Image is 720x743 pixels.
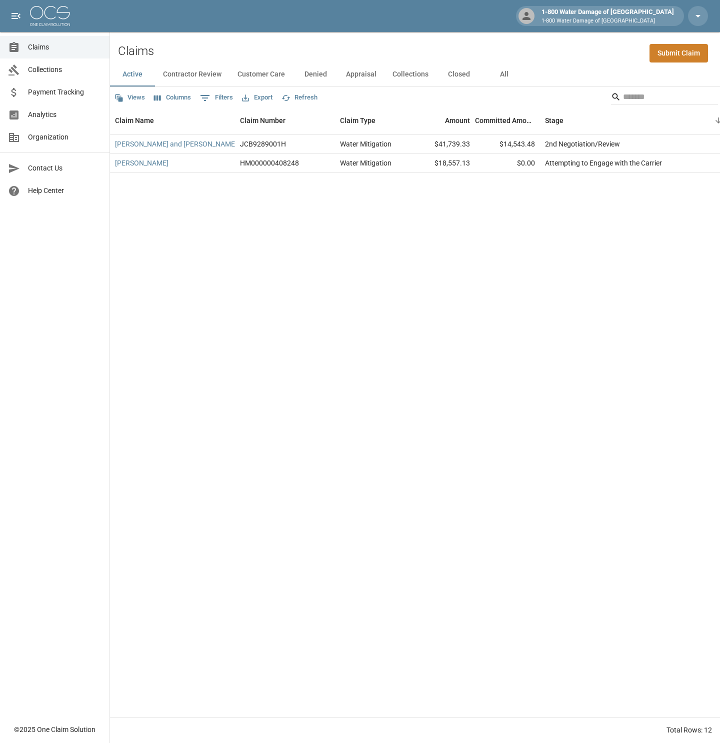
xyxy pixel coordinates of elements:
a: [PERSON_NAME] and [PERSON_NAME] [115,139,237,149]
div: Total Rows: 12 [666,725,712,735]
button: Export [239,90,275,105]
button: open drawer [6,6,26,26]
button: Customer Care [229,62,293,86]
a: [PERSON_NAME] [115,158,168,168]
div: $0.00 [475,154,540,173]
div: $14,543.48 [475,135,540,154]
div: Claim Type [335,106,410,134]
div: Search [611,89,718,107]
div: Committed Amount [475,106,540,134]
div: Claim Number [235,106,335,134]
span: Contact Us [28,163,101,173]
span: Analytics [28,109,101,120]
div: Stage [545,106,563,134]
button: Appraisal [338,62,384,86]
div: Claim Number [240,106,285,134]
span: Help Center [28,185,101,196]
button: All [481,62,526,86]
div: $41,739.33 [410,135,475,154]
button: Collections [384,62,436,86]
h2: Claims [118,44,154,58]
div: Claim Name [110,106,235,134]
div: © 2025 One Claim Solution [14,724,95,734]
span: Collections [28,64,101,75]
button: Contractor Review [155,62,229,86]
div: Committed Amount [475,106,535,134]
div: Water Mitigation [340,158,391,168]
button: Denied [293,62,338,86]
button: Refresh [279,90,320,105]
span: Payment Tracking [28,87,101,97]
div: Attempting to Engage with the Carrier [545,158,662,168]
div: Stage [540,106,690,134]
div: Claim Name [115,106,154,134]
div: Water Mitigation [340,139,391,149]
div: HM000000408248 [240,158,299,168]
button: Active [110,62,155,86]
div: Amount [410,106,475,134]
div: Claim Type [340,106,375,134]
div: 1-800 Water Damage of [GEOGRAPHIC_DATA] [537,7,678,25]
a: Submit Claim [649,44,708,62]
button: Show filters [197,90,235,106]
p: 1-800 Water Damage of [GEOGRAPHIC_DATA] [541,17,674,25]
button: Views [112,90,147,105]
img: ocs-logo-white-transparent.png [30,6,70,26]
div: Amount [445,106,470,134]
div: dynamic tabs [110,62,720,86]
div: JCB9289001H [240,139,286,149]
button: Closed [436,62,481,86]
span: Organization [28,132,101,142]
button: Select columns [151,90,193,105]
div: $18,557.13 [410,154,475,173]
span: Claims [28,42,101,52]
div: 2nd Negotiation/Review [545,139,620,149]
